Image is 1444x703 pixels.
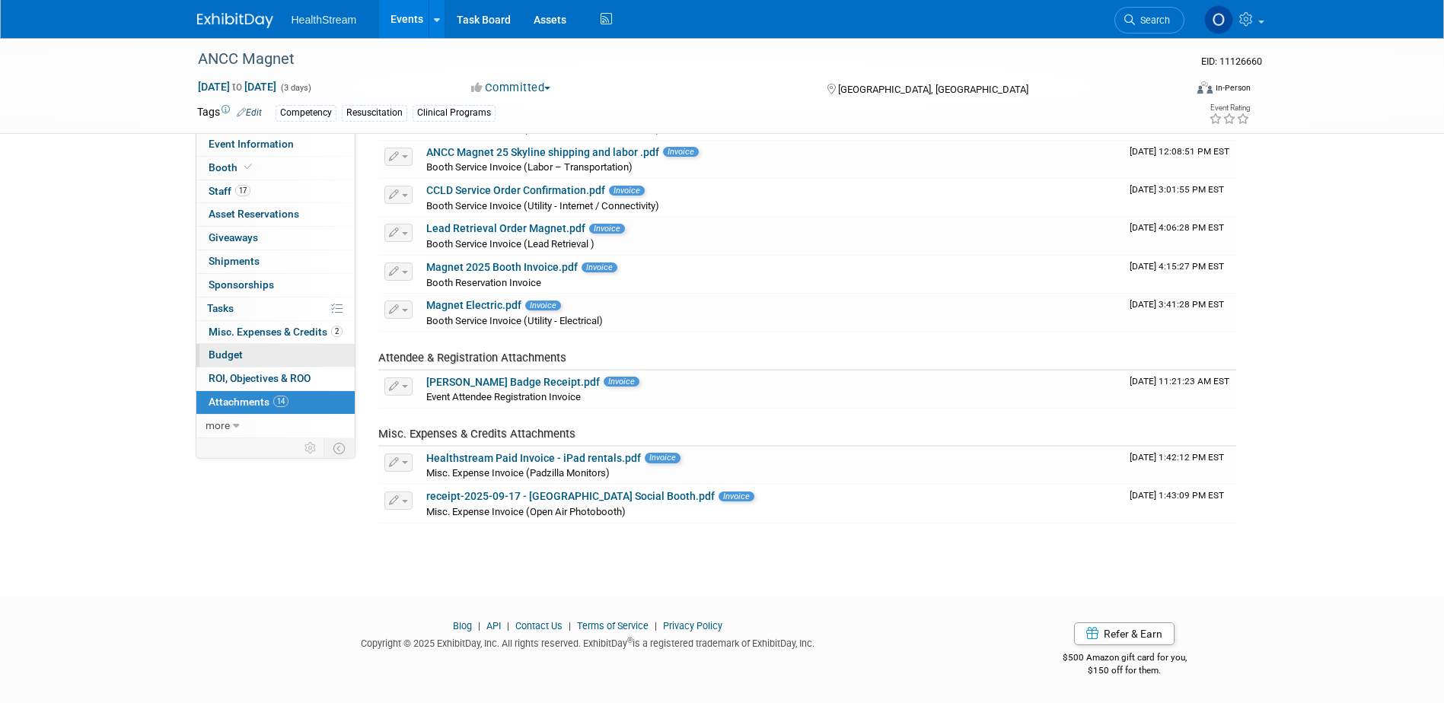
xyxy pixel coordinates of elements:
td: Upload Timestamp [1124,179,1236,217]
span: Booth Service Invoice (Labor – Transportation) [426,161,633,173]
span: Upload Timestamp [1130,490,1224,501]
div: In-Person [1215,82,1251,94]
span: | [565,620,575,631]
i: Booth reservation complete [244,163,252,171]
span: 17 [235,185,250,196]
span: Shipments [209,255,260,267]
a: API [486,620,501,631]
span: | [651,620,661,631]
span: Upload Timestamp [1130,222,1224,233]
td: Upload Timestamp [1124,371,1236,409]
span: to [230,81,244,93]
a: more [196,415,355,437]
div: Clinical Programs [413,105,496,121]
button: Committed [466,80,556,96]
span: [GEOGRAPHIC_DATA], [GEOGRAPHIC_DATA] [838,84,1028,95]
span: Invoice [609,186,645,196]
a: Tasks [196,297,355,320]
span: Upload Timestamp [1130,376,1229,386]
span: Misc. Expenses & Credits Attachments [378,427,575,441]
td: Upload Timestamp [1124,256,1236,294]
span: Attendee & Registration Attachments [378,351,566,364]
td: Upload Timestamp [1124,141,1236,179]
span: Booth Service Invoice (Labor - Other / Miscellaneous) [426,123,660,135]
a: Magnet 2025 Booth Invoice.pdf [426,261,578,273]
span: Attachments [209,396,288,408]
a: Blog [453,620,472,631]
div: Competency [276,105,336,121]
span: | [503,620,513,631]
a: Booth [196,157,355,180]
a: Terms of Service [577,620,649,631]
a: Sponsorships [196,274,355,297]
span: Invoice [645,453,681,463]
span: [DATE] [DATE] [197,80,277,94]
span: Invoice [719,491,754,501]
td: Upload Timestamp [1124,485,1236,523]
span: Upload Timestamp [1130,452,1224,463]
span: (3 days) [279,83,311,93]
span: Invoice [589,224,625,234]
a: Asset Reservations [196,203,355,226]
img: ExhibitDay [197,13,273,28]
a: Event Information [196,133,355,156]
a: receipt-2025-09-17 - [GEOGRAPHIC_DATA] Social Booth.pdf [426,490,715,502]
span: more [206,419,230,431]
img: Olivia Christopher [1204,5,1233,34]
a: Magnet Electric.pdf [426,299,521,311]
span: Invoice [663,147,699,157]
span: Upload Timestamp [1130,261,1224,272]
span: Upload Timestamp [1130,299,1224,310]
sup: ® [627,636,633,644]
span: Invoice [525,301,561,310]
a: ROI, Objectives & ROO [196,367,355,390]
span: Event Information [209,138,294,150]
span: ROI, Objectives & ROO [209,372,311,384]
div: $500 Amazon gift card for you, [1002,641,1248,676]
div: Event Format [1095,79,1251,102]
span: Event ID: 11126660 [1201,56,1262,67]
td: Personalize Event Tab Strip [298,438,324,458]
span: Event Attendee Registration Invoice [426,391,581,402]
span: Misc. Expense Invoice (Padzilla Monitors) [426,467,610,479]
a: Staff17 [196,180,355,203]
div: Event Rating [1209,104,1250,112]
td: Toggle Event Tabs [324,438,355,458]
span: Invoice [582,262,617,272]
span: | [474,620,484,631]
span: Budget [209,348,243,361]
a: Edit [237,107,262,118]
a: Giveaways [196,227,355,250]
div: Resuscitation [342,105,407,121]
span: Tasks [207,302,234,314]
span: Booth Service Invoice (Utility - Electrical) [426,315,603,326]
a: Lead Retrieval Order Magnet.pdf [426,222,585,234]
a: Refer & Earn [1074,622,1175,645]
span: Upload Timestamp [1130,184,1224,195]
a: Privacy Policy [663,620,722,631]
span: HealthStream [292,14,357,26]
span: Booth Reservation Invoice [426,277,541,288]
a: Shipments [196,250,355,273]
a: Misc. Expenses & Credits2 [196,321,355,344]
span: 14 [273,396,288,407]
a: ANCC Magnet 25 Skyline shipping and labor .pdf [426,146,659,158]
span: Asset Reservations [209,208,299,220]
a: Contact Us [515,620,563,631]
td: Upload Timestamp [1124,447,1236,485]
td: Upload Timestamp [1124,217,1236,255]
span: Invoice [604,377,639,386]
span: Upload Timestamp [1130,146,1229,157]
span: Giveaways [209,231,258,243]
span: Booth Service Invoice (Utility - Internet / Connectivity) [426,200,659,212]
div: $150 off for them. [1002,664,1248,677]
a: Search [1114,7,1184,33]
span: Misc. Expenses & Credits [209,326,343,338]
span: Misc. Expense Invoice (Open Air Photobooth) [426,506,626,517]
span: 2 [331,326,343,337]
span: Sponsorships [209,278,274,291]
a: Budget [196,344,355,367]
img: Format-Inperson.png [1197,81,1213,94]
td: Upload Timestamp [1124,294,1236,332]
a: [PERSON_NAME] Badge Receipt.pdf [426,376,600,388]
